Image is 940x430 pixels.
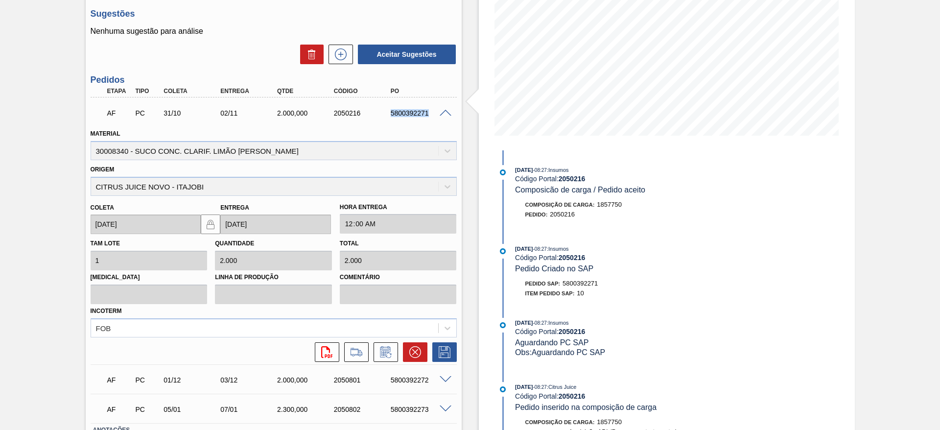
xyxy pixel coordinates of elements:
[205,218,216,230] img: locked
[275,406,338,413] div: 2.300,000
[91,130,120,137] label: Material
[105,88,134,95] div: Etapa
[550,211,575,218] span: 2050216
[500,322,506,328] img: atual
[369,342,398,362] div: Informar alteração no pedido
[533,384,547,390] span: - 08:27
[331,88,395,95] div: Código
[107,109,132,117] p: AF
[275,376,338,384] div: 2.000,000
[340,240,359,247] label: Total
[107,406,132,413] p: AF
[515,348,605,357] span: Obs: Aguardando PC SAP
[515,338,588,347] span: Aguardando PC SAP
[559,328,586,335] strong: 2050216
[91,166,115,173] label: Origem
[105,399,134,420] div: Aguardando Faturamento
[500,169,506,175] img: atual
[340,270,457,285] label: Comentário
[559,175,586,183] strong: 2050216
[533,246,547,252] span: - 08:27
[91,27,457,36] p: Nenhuma sugestão para análise
[133,406,162,413] div: Pedido de Compra
[547,320,569,326] span: : Insumos
[388,406,452,413] div: 5800392273
[91,9,457,19] h3: Sugestões
[547,167,569,173] span: : Insumos
[500,386,506,392] img: atual
[105,102,134,124] div: Aguardando Faturamento
[91,215,201,234] input: dd/mm/yyyy
[547,384,577,390] span: : Citrus Juice
[597,418,622,426] span: 1857750
[339,342,369,362] div: Ir para Composição de Carga
[563,280,598,287] span: 5800392271
[547,246,569,252] span: : Insumos
[275,88,338,95] div: Qtde
[218,376,282,384] div: 03/12/2025
[340,200,457,215] label: Hora Entrega
[533,167,547,173] span: - 08:27
[353,44,457,65] div: Aceitar Sugestões
[515,167,533,173] span: [DATE]
[515,175,748,183] div: Código Portal:
[515,403,657,411] span: Pedido inserido na composição de carga
[388,376,452,384] div: 5800392272
[161,406,225,413] div: 05/01/2026
[398,342,427,362] div: Cancelar pedido
[218,109,282,117] div: 02/11/2025
[515,392,748,400] div: Código Portal:
[331,406,395,413] div: 2050802
[331,376,395,384] div: 2050801
[215,240,254,247] label: Quantidade
[310,342,339,362] div: Abrir arquivo PDF
[133,88,162,95] div: Tipo
[559,254,586,262] strong: 2050216
[559,392,586,400] strong: 2050216
[427,342,457,362] div: Salvar Pedido
[215,270,332,285] label: Linha de Produção
[91,270,208,285] label: [MEDICAL_DATA]
[91,240,120,247] label: Tam lote
[525,281,561,287] span: Pedido SAP:
[515,246,533,252] span: [DATE]
[597,201,622,208] span: 1857750
[96,324,111,332] div: FOB
[324,45,353,64] div: Nova sugestão
[515,254,748,262] div: Código Portal:
[525,212,548,217] span: Pedido :
[220,204,249,211] label: Entrega
[525,419,595,425] span: Composição de Carga :
[358,45,456,64] button: Aceitar Sugestões
[388,88,452,95] div: PO
[515,186,645,194] span: Composicão de carga / Pedido aceito
[525,290,575,296] span: Item pedido SAP:
[133,109,162,117] div: Pedido de Compra
[107,376,132,384] p: AF
[500,248,506,254] img: atual
[220,215,331,234] input: dd/mm/yyyy
[91,204,114,211] label: Coleta
[161,88,225,95] div: Coleta
[577,289,584,297] span: 10
[388,109,452,117] div: 5800392271
[201,215,220,234] button: locked
[331,109,395,117] div: 2050216
[133,376,162,384] div: Pedido de Compra
[161,376,225,384] div: 01/12/2025
[515,320,533,326] span: [DATE]
[515,264,593,273] span: Pedido Criado no SAP
[105,369,134,391] div: Aguardando Faturamento
[533,320,547,326] span: - 08:27
[275,109,338,117] div: 2.000,000
[161,109,225,117] div: 31/10/2025
[218,88,282,95] div: Entrega
[91,75,457,85] h3: Pedidos
[515,384,533,390] span: [DATE]
[295,45,324,64] div: Excluir Sugestões
[515,328,748,335] div: Código Portal:
[91,308,122,314] label: Incoterm
[218,406,282,413] div: 07/01/2026
[525,202,595,208] span: Composição de Carga :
